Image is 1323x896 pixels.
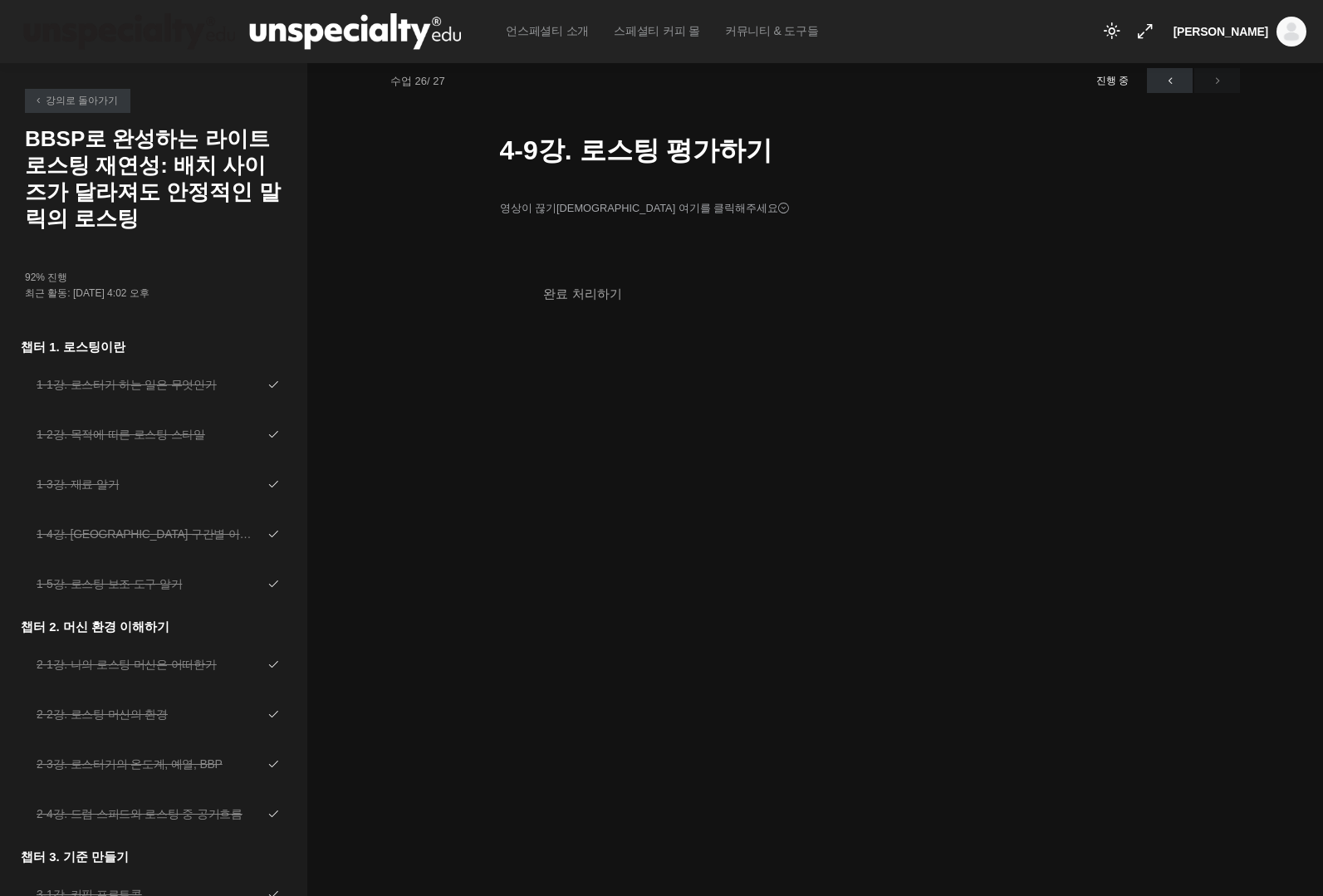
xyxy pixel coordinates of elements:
[390,76,445,86] span: 수업 26
[500,135,1131,166] h1: 4-9강. 로스팅 평가하기
[37,755,259,773] div: 2-3강. 로스터기의 온도계, 예열, BBP
[33,95,118,106] span: 강의로 돌아가기
[37,425,259,443] div: 1-2강. 목적에 따른 로스팅 스타일
[1086,68,1139,93] div: 진행 중
[497,20,597,44] a: 언스페셜티 소개
[506,20,589,42] span: 언스페셜티 소개
[427,75,445,87] span: / 27
[37,655,259,673] div: 2-1강. 나의 로스팅 머신은 어떠한가
[605,20,708,44] a: 스페셜티 커피 몰
[500,202,790,214] span: 영상이 끊기[DEMOGRAPHIC_DATA] 여기를 클릭해주세요
[614,20,700,42] span: 스페셜티 커피 몰
[25,288,282,298] div: 최근 활동: [DATE] 4:02 오후
[1174,17,1306,47] a: [PERSON_NAME]
[25,272,282,282] div: 92% 진행
[1147,70,1193,92] span: ←
[504,278,662,311] input: 완료 처리하기
[37,375,259,394] div: 1-1강. 로스터가 하는 일은 무엇인가
[1147,68,1193,93] a: ←이전
[37,575,259,593] div: 1-5강. 로스팅 보조 도구 알기
[25,125,282,232] h2: BBSP로 완성하는 라이트 로스팅 재연성: 배치 사이즈가 달라져도 안정적인 말릭의 로스팅
[37,525,259,543] div: 1-4강. [GEOGRAPHIC_DATA] 구간별 이해와 용어
[25,89,130,113] a: 강의로 돌아가기
[725,20,819,42] span: 커뮤니티 & 도구들
[717,20,827,44] a: 커뮤니티 & 도구들
[37,705,259,723] div: 2-2강. 로스팅 머신의 환경
[1174,24,1268,39] span: [PERSON_NAME]
[37,805,259,823] div: 2-4강. 드럼 스피드와 로스팅 중 공기흐름
[21,335,282,358] h3: 챕터 1. 로스팅이란
[37,475,259,493] div: 1-3강. 재료 알기
[21,615,282,638] div: 챕터 2. 머신 환경 이해하기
